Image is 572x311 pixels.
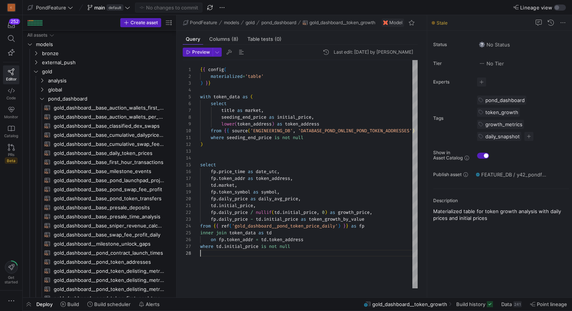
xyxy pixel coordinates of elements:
span: from [200,223,211,229]
div: Press SPACE to select this row. [26,194,173,203]
button: No statusNo Status [477,40,512,50]
button: PondFeature [181,18,219,27]
span: gold [42,67,172,76]
span: . [216,169,219,175]
div: 8 [183,114,191,121]
span: , [317,209,319,215]
div: 26 [183,236,191,243]
span: Status [433,42,471,47]
div: Press SPACE to select this row. [26,221,173,230]
div: 12 [183,141,191,148]
span: gold_dashboard__base_pond_swap_fee_profit​​​​​​​​​​ [54,185,165,194]
span: with [200,94,211,100]
div: 22 [183,209,191,216]
span: as [351,223,356,229]
span: td [211,203,216,209]
span: (0) [275,37,281,42]
span: ( [272,209,274,215]
span: gold_dashboard__base_auction_wallets_first_hour​​​​​​​​​​ [54,104,165,112]
div: C [8,4,15,11]
span: bronze [42,49,172,58]
a: gold_dashboard__base_pond_swap_fee_profit​​​​​​​​​​ [26,185,173,194]
span: from [211,128,221,134]
a: Monitor [3,103,19,122]
a: gold_dashboard__base_daily_token_prices​​​​​​​​​​ [26,149,173,158]
span: . [216,216,219,222]
a: Catalog [3,122,19,141]
div: 1 [183,66,191,73]
span: fp [211,169,216,175]
span: fp [219,237,224,243]
div: 14 [183,155,191,161]
div: 7 [183,107,191,114]
a: gold_dashboard__pond_token_delisting_metric_swap_details​​​​​​​​​​ [26,285,173,294]
span: } [346,223,348,229]
span: 'gold_dashboard__pond_token_price_daily' [232,223,338,229]
span: . [216,203,219,209]
span: , [311,114,314,120]
div: 2 [183,73,191,80]
span: models [224,20,239,25]
span: , [277,189,280,195]
span: ( [229,223,232,229]
span: is [274,135,280,141]
span: nullif [256,209,272,215]
a: gold_dashboard__base_presale_deposits​​​​​​​​​​ [26,203,173,212]
button: gold [244,18,256,27]
span: models [36,40,172,49]
div: Press SPACE to select this row. [26,76,173,85]
span: token_address [237,121,272,127]
span: , [370,209,372,215]
span: Get started [5,275,18,284]
span: daily_snapshot [485,133,520,139]
a: gold_dashboard__base_swap_fee_profit_daily​​​​​​​​​​ [26,230,173,239]
span: initial_price [282,209,317,215]
button: Build [57,298,82,311]
span: 'ENGINEERING_DB' [250,128,293,134]
div: 252 [9,19,20,25]
button: Preview [183,48,213,57]
div: 10 [183,127,191,134]
button: FEATURE_DB / y42_pondfeature_main / GOLD_DASHBOARD__TOKEN_GROWTH [474,170,550,179]
a: gold_dashboard__base_auction_wallets_first_hour​​​​​​​​​​ [26,103,173,112]
div: 6 [183,100,191,107]
span: analysis [48,76,172,85]
a: gold_dashboard__base_milestone_events​​​​​​​​​​ [26,167,173,176]
div: Press SPACE to select this row. [26,85,173,94]
span: as [242,94,248,100]
span: gold_dashboard__pond_token_first_pool_transactions​​​​​​​​​​ [54,294,165,303]
span: Query [186,37,200,42]
span: price_time [219,169,245,175]
span: gold_dashboard__pond_token_delisting_metric_daily​​​​​​​​​​ [54,267,165,275]
span: gold [246,20,255,25]
span: Table tests [247,37,281,42]
span: , [290,175,293,181]
span: inner [200,230,213,236]
a: gold_dashboard__base_pond_token_transfers​​​​​​​​​​ [26,194,173,203]
span: ) [412,128,415,134]
span: td [274,209,280,215]
span: main [94,5,105,11]
div: Press SPACE to select this row. [26,31,173,40]
div: 20 [183,195,191,202]
span: ) [200,141,203,147]
span: gold_dashboard__base_milestone_events​​​​​​​​​​ [54,167,165,176]
p: Materialized table for token growth analysis with daily prices and initial prices [433,208,569,221]
span: Build [67,301,79,307]
span: fp [211,196,216,202]
a: PRsBeta [3,141,19,167]
span: where [211,135,224,141]
div: 18 [183,182,191,189]
span: Beta [5,158,17,164]
button: maindefault [85,3,132,12]
div: 19 [183,189,191,195]
a: gold_dashboard__pond_token_delisting_metric_daily​​​​​​​​​​ [26,266,173,275]
div: All assets [27,32,47,38]
span: gold_dashboard__base_classified_dex_swaps​​​​​​​​​​ [54,122,165,130]
span: config [208,67,224,73]
span: td [256,216,261,222]
span: title [221,107,235,113]
span: td [211,182,216,188]
span: fp [211,216,216,222]
span: , [261,107,264,113]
